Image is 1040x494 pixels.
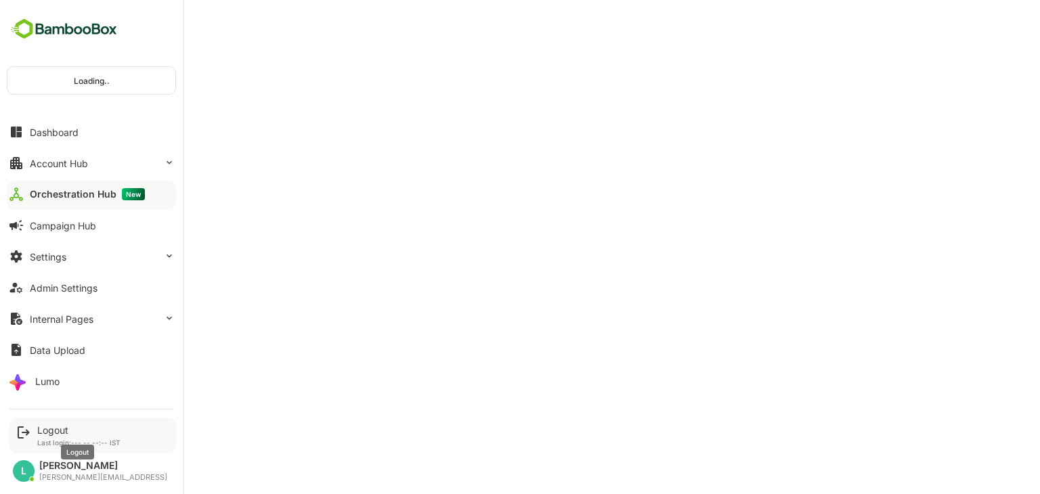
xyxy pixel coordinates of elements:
div: Dashboard [30,127,79,138]
span: New [122,188,145,200]
button: Campaign Hub [7,212,176,239]
div: Admin Settings [30,282,97,294]
div: Campaign Hub [30,220,96,231]
button: Dashboard [7,118,176,145]
button: Admin Settings [7,274,176,301]
button: Orchestration HubNew [7,181,176,208]
div: Settings [30,251,66,263]
button: Internal Pages [7,305,176,332]
div: L [13,460,35,482]
div: Loading.. [7,67,175,94]
button: Settings [7,243,176,270]
div: Data Upload [30,344,85,356]
div: Account Hub [30,158,88,169]
div: Logout [37,424,121,436]
button: Lumo [7,367,176,395]
div: [PERSON_NAME][EMAIL_ADDRESS] [39,473,167,482]
div: [PERSON_NAME] [39,460,167,472]
button: Account Hub [7,150,176,177]
div: Orchestration Hub [30,188,145,200]
div: Internal Pages [30,313,93,325]
div: Lumo [35,376,60,387]
img: BambooboxFullLogoMark.5f36c76dfaba33ec1ec1367b70bb1252.svg [7,16,121,42]
p: Last login: --- -- --:-- IST [37,439,121,447]
button: Data Upload [7,336,176,363]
